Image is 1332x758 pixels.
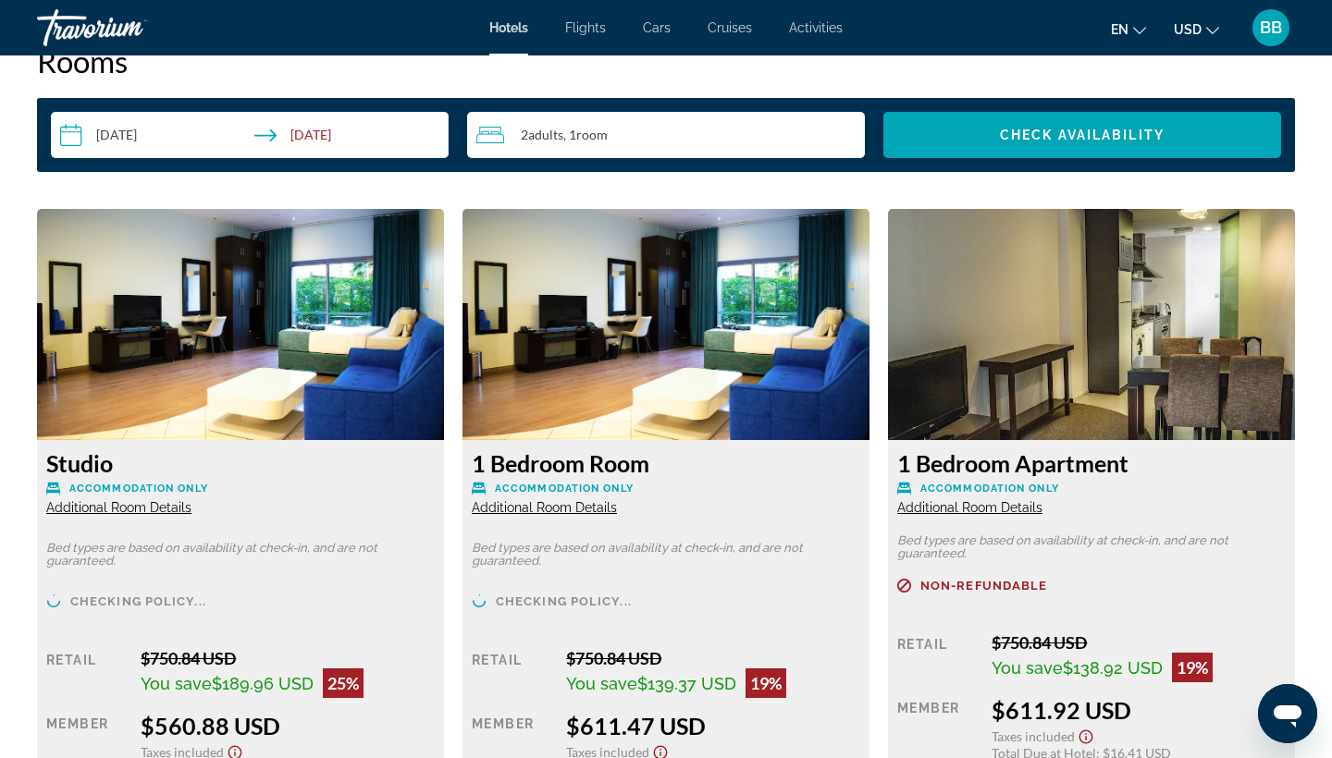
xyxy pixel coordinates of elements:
span: Accommodation Only [69,483,208,495]
span: You save [992,658,1063,678]
button: Check Availability [883,112,1281,158]
p: Bed types are based on availability at check-in, and are not guaranteed. [472,542,860,568]
a: Travorium [37,4,222,52]
span: , 1 [563,128,608,142]
span: $138.92 USD [1063,658,1163,678]
span: Adults [528,127,563,142]
img: eacff3d1-5421-4358-8b84-9b4c91e14dd8.jpeg [888,209,1295,440]
button: Show Taxes and Fees disclaimer [1075,724,1097,745]
h3: 1 Bedroom Apartment [897,449,1286,477]
span: Accommodation Only [920,483,1059,495]
span: Additional Room Details [46,500,191,515]
a: Hotels [489,20,528,35]
button: Change currency [1174,16,1219,43]
img: 5ac165ff-240c-4c4c-835b-6103513ecfc3.jpeg [37,209,444,440]
span: Taxes included [992,728,1075,744]
iframe: Кнопка запуска окна обмена сообщениями [1258,684,1317,743]
span: $189.96 USD [212,674,314,693]
h3: Studio [46,449,435,477]
img: 5ac165ff-240c-4c4c-835b-6103513ecfc3.jpeg [462,209,869,440]
div: Retail [897,632,978,682]
button: Check-in date: Dec 8, 2025 Check-out date: Dec 12, 2025 [51,112,449,158]
span: Non-refundable [920,580,1047,592]
span: Accommodation Only [495,483,634,495]
span: USD [1174,22,1202,37]
div: $750.84 USD [566,648,860,668]
span: Checking policy... [70,595,206,607]
h3: 1 Bedroom Room [472,449,860,477]
span: BB [1260,18,1282,37]
span: You save [566,674,637,693]
div: Search widget [51,112,1281,158]
div: Retail [46,648,127,698]
div: $560.88 USD [141,712,435,740]
div: $750.84 USD [992,632,1286,653]
a: Cars [643,20,671,35]
div: 19% [1172,653,1213,682]
div: Retail [472,648,552,698]
div: 25% [323,668,364,698]
span: Additional Room Details [897,500,1042,515]
span: Room [576,127,608,142]
div: $611.47 USD [566,712,860,740]
p: Bed types are based on availability at check-in, and are not guaranteed. [897,534,1286,560]
button: Travelers: 2 adults, 0 children [467,112,865,158]
a: Flights [565,20,606,35]
span: 2 [521,128,563,142]
span: Check Availability [1000,128,1165,142]
span: en [1111,22,1128,37]
span: Checking policy... [496,595,632,607]
div: $750.84 USD [141,648,435,668]
span: Additional Room Details [472,500,617,515]
div: 19% [746,668,786,698]
p: Bed types are based on availability at check-in, and are not guaranteed. [46,542,435,568]
button: Change language [1111,16,1146,43]
h2: Rooms [37,43,1295,79]
span: You save [141,674,212,693]
div: $611.92 USD [992,696,1286,724]
button: User Menu [1247,8,1295,47]
a: Activities [789,20,843,35]
a: Cruises [708,20,752,35]
span: $139.37 USD [637,674,736,693]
